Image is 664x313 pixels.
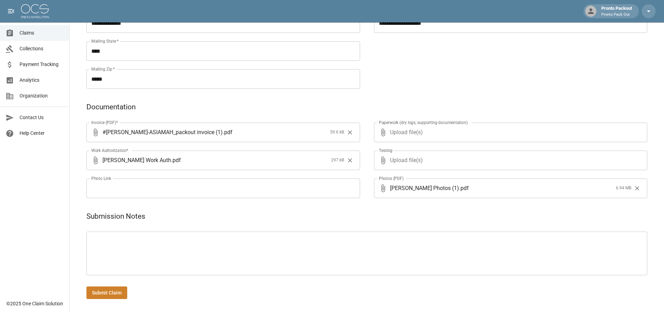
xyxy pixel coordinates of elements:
span: Claims [20,29,64,37]
span: [PERSON_NAME] Photos (1) [390,184,459,192]
span: 6.94 MB [616,185,631,192]
span: Help Center [20,130,64,137]
span: 297 kB [331,157,344,164]
span: Collections [20,45,64,52]
span: Analytics [20,77,64,84]
span: . pdf [223,128,232,136]
div: Pronto Packout [598,5,635,17]
button: open drawer [4,4,18,18]
label: Photos (PDF) [379,175,404,181]
label: Mailing Zip [91,66,115,72]
button: Clear [632,183,642,194]
label: Mailing State [91,38,119,44]
label: Work Authorization* [91,147,129,153]
span: . pdf [459,184,469,192]
img: ocs-logo-white-transparent.png [21,4,49,18]
span: [PERSON_NAME] Work Auth [102,156,171,164]
span: . pdf [171,156,181,164]
span: Organization [20,92,64,100]
label: Invoice (PDF)* [91,119,118,125]
label: Paperwork (dry logs, supporting documentation) [379,119,468,125]
span: Upload file(s) [390,123,629,142]
button: Submit Claim [86,286,127,299]
label: Testing [379,147,392,153]
button: Clear [345,155,355,166]
span: #[PERSON_NAME]-ASIAMAH_packout invoice (1) [102,128,223,136]
span: Payment Tracking [20,61,64,68]
span: 59.6 kB [330,129,344,136]
div: © 2025 One Claim Solution [6,300,63,307]
p: Pronto Pack Out [601,12,632,18]
label: Photo Link [91,175,111,181]
span: Upload file(s) [390,151,629,170]
span: Contact Us [20,114,64,121]
button: Clear [345,127,355,138]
